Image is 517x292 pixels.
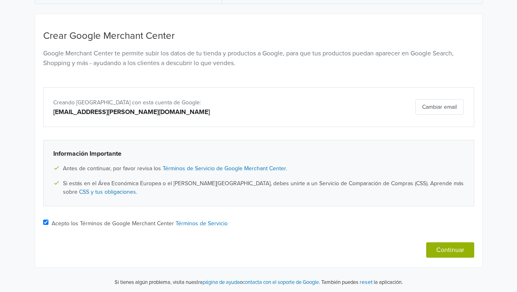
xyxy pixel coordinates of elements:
p: Si tienes algún problema, visita nuestra o . [115,279,320,287]
h6: Información Importante [53,150,464,158]
a: CSS y tus obligaciones [79,188,136,195]
a: página de ayuda [203,279,240,286]
button: Continuar [426,242,474,258]
button: reset [360,277,373,287]
div: [EMAIL_ADDRESS][PERSON_NAME][DOMAIN_NAME] [53,107,323,117]
h4: Crear Google Merchant Center [43,30,474,42]
a: Términos de Servicio de Google Merchant Center [163,165,286,172]
label: Acepto los Términos de Google Merchant Center [52,219,228,228]
span: Si estás en el Área Económica Europea o el [PERSON_NAME][GEOGRAPHIC_DATA], debes unirte a un Serv... [63,179,464,196]
p: También puedes la aplicación. [320,277,403,287]
a: contacta con el soporte de Google [243,279,319,286]
button: Cambiar email [415,99,464,115]
p: Google Merchant Center te permite subir los datos de tu tienda y productos a Google, para que tus... [43,49,474,68]
span: Creando [GEOGRAPHIC_DATA] con esta cuenta de Google: [53,99,201,106]
a: Términos de Servicio [176,220,228,227]
span: Antes de continuar, por favor revisa los . [63,164,287,173]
